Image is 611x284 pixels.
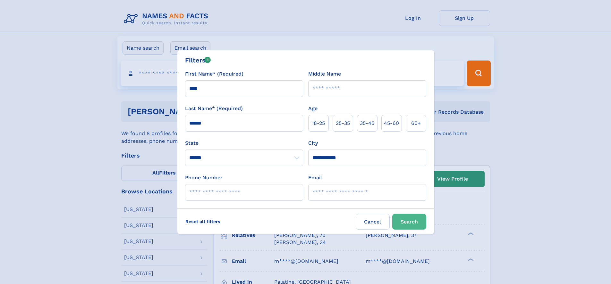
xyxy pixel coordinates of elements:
[185,70,243,78] label: First Name* (Required)
[336,119,350,127] span: 25‑35
[308,70,341,78] label: Middle Name
[308,105,318,112] label: Age
[384,119,399,127] span: 45‑60
[312,119,325,127] span: 18‑25
[360,119,374,127] span: 35‑45
[185,139,303,147] label: State
[308,174,322,182] label: Email
[185,55,211,65] div: Filters
[185,174,223,182] label: Phone Number
[392,214,426,230] button: Search
[308,139,318,147] label: City
[411,119,421,127] span: 60+
[185,105,243,112] label: Last Name* (Required)
[356,214,390,230] label: Cancel
[181,214,225,229] label: Reset all filters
